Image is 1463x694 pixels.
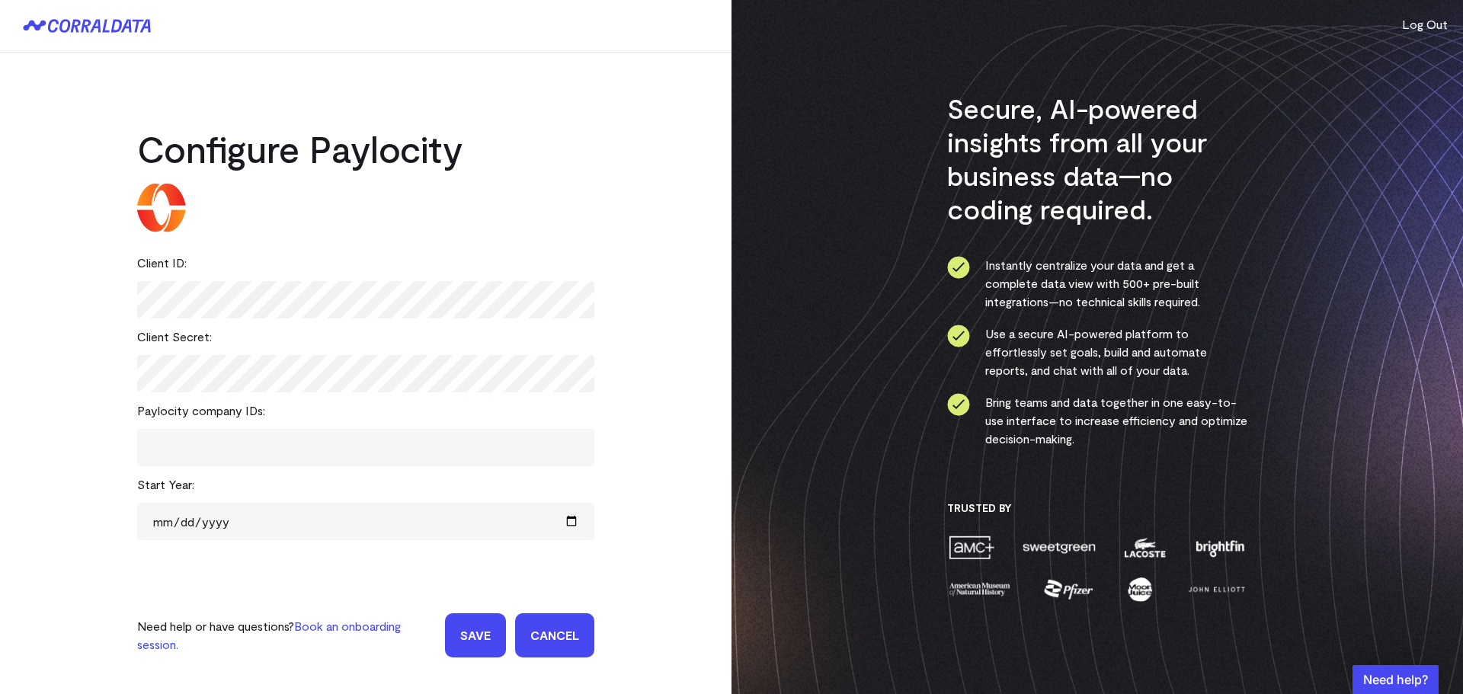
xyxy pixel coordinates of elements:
div: Paylocity company IDs: [137,392,594,429]
img: pfizer-e137f5fc.png [1042,576,1095,603]
img: ico-check-circle-4b19435c.svg [947,393,970,416]
div: Client Secret: [137,318,594,355]
a: Cancel [515,613,594,657]
img: ico-check-circle-4b19435c.svg [947,256,970,279]
img: sweetgreen-1d1fb32c.png [1021,534,1097,561]
img: moon-juice-c312e729.png [1125,576,1155,603]
img: john-elliott-25751c40.png [1186,576,1247,603]
h2: Configure Paylocity [137,126,594,171]
tags: ​ [137,429,594,466]
h3: Secure, AI-powered insights from all your business data—no coding required. [947,91,1248,225]
li: Use a secure AI-powered platform to effortlessly set goals, build and automate reports, and chat ... [947,325,1248,379]
img: paylocity-4997edbb.svg [137,184,186,232]
p: Need help or have questions? [137,617,436,654]
div: Client ID: [137,245,594,281]
img: amc-0b11a8f1.png [947,534,996,561]
h3: Trusted By [947,501,1248,515]
li: Instantly centralize your data and get a complete data view with 500+ pre-built integrations—no t... [947,256,1248,311]
img: brightfin-a251e171.png [1192,534,1247,561]
input: Save [445,613,506,657]
img: ico-check-circle-4b19435c.svg [947,325,970,347]
img: lacoste-7a6b0538.png [1122,534,1167,561]
div: Start Year: [137,466,594,503]
button: Log Out [1402,15,1448,34]
img: amnh-5afada46.png [947,576,1013,603]
a: Book an onboarding session. [137,619,401,651]
li: Bring teams and data together in one easy-to-use interface to increase efficiency and optimize de... [947,393,1248,448]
